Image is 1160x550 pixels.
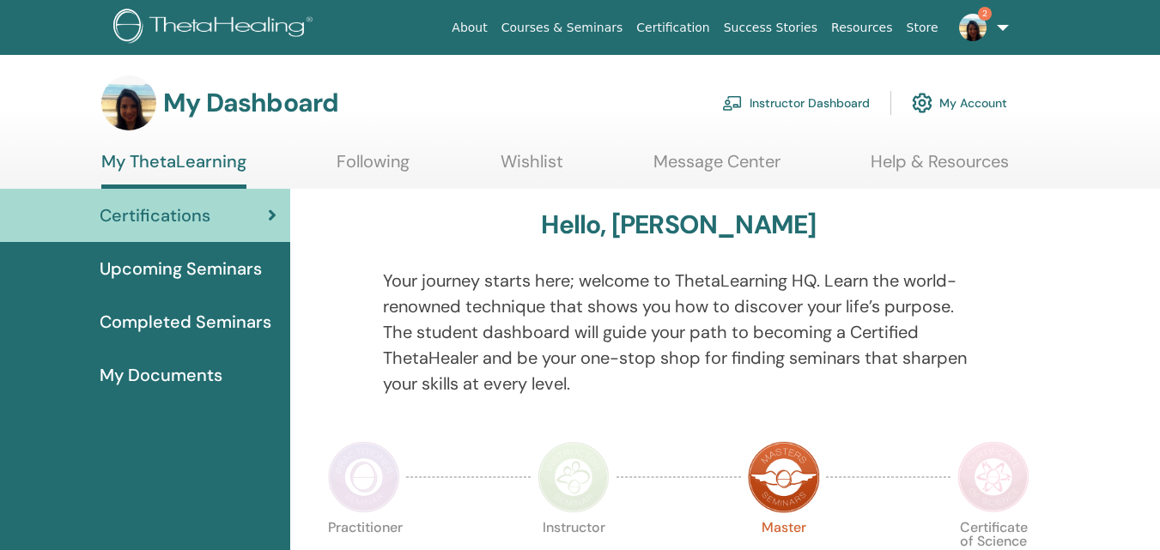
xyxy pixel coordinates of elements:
[912,88,932,118] img: cog.svg
[629,12,716,44] a: Certification
[824,12,900,44] a: Resources
[383,268,975,396] p: Your journey starts here; welcome to ThetaLearning HQ. Learn the world-renowned technique that sh...
[871,151,1009,184] a: Help & Resources
[959,14,987,41] img: default.jpg
[100,309,271,335] span: Completed Seminars
[900,12,945,44] a: Store
[100,256,262,281] span: Upcoming Seminars
[495,12,630,44] a: Courses & Seminars
[722,84,870,122] a: Instructor Dashboard
[100,202,210,228] span: Certifications
[113,9,319,47] img: logo.png
[717,12,824,44] a: Success Stories
[537,441,610,513] img: Instructor
[163,88,338,118] h3: My Dashboard
[445,12,494,44] a: About
[957,441,1029,513] img: Certificate of Science
[337,151,410,184] a: Following
[748,441,820,513] img: Master
[978,7,992,21] span: 2
[541,209,816,240] h3: Hello, [PERSON_NAME]
[101,76,156,130] img: default.jpg
[653,151,780,184] a: Message Center
[912,84,1007,122] a: My Account
[328,441,400,513] img: Practitioner
[722,95,743,111] img: chalkboard-teacher.svg
[101,151,246,189] a: My ThetaLearning
[501,151,563,184] a: Wishlist
[100,362,222,388] span: My Documents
